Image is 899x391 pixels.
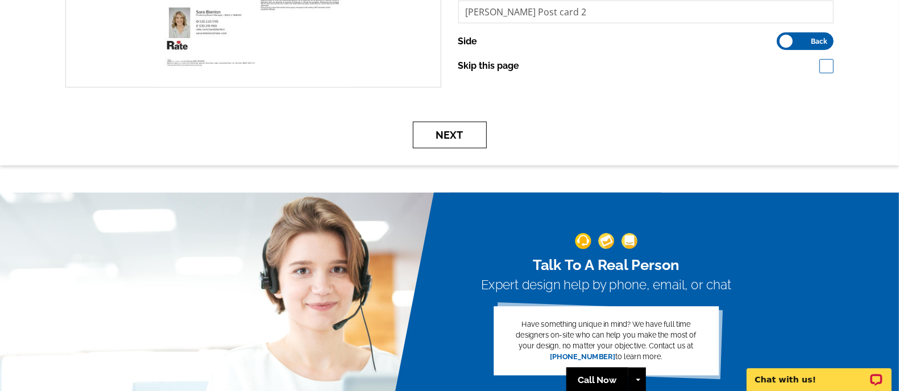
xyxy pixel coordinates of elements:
[481,256,731,274] h2: Talk To A Real Person
[811,39,827,44] span: Back
[413,122,487,148] button: Next
[458,35,478,48] label: Side
[575,234,591,249] img: support-img-1.png
[739,355,899,391] iframe: LiveChat chat widget
[508,319,704,363] p: Have something unique in mind? We have full time designers on-site who can help you make the most...
[550,353,615,361] a: [PHONE_NUMBER]
[621,234,637,249] img: support-img-3_1.png
[598,234,614,249] img: support-img-2.png
[458,1,834,23] input: File Name
[481,278,731,293] h3: Expert design help by phone, email, or chat
[458,59,520,73] label: Skip this page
